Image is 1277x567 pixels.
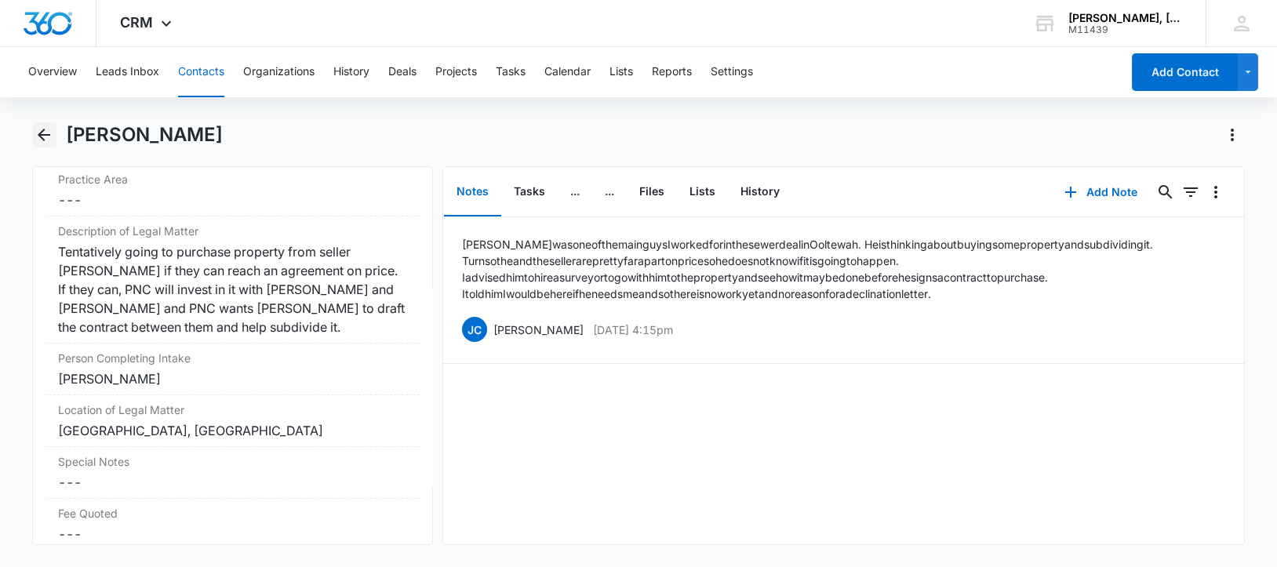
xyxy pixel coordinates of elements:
[711,47,753,97] button: Settings
[1049,173,1153,211] button: Add Note
[66,123,223,147] h1: [PERSON_NAME]
[1153,180,1178,205] button: Search...
[1132,53,1238,91] button: Add Contact
[243,47,315,97] button: Organizations
[728,168,792,216] button: History
[462,236,1225,302] p: [PERSON_NAME] was one of the main guys I worked for in the sewer deal in Ooltewah. He is thinking...
[501,168,558,216] button: Tasks
[544,47,591,97] button: Calendar
[462,317,487,342] span: JC
[96,47,159,97] button: Leads Inbox
[32,122,56,147] button: Back
[58,453,408,470] label: Special Notes
[58,223,408,239] label: Description of Legal Matter
[677,168,728,216] button: Lists
[496,47,526,97] button: Tasks
[652,47,692,97] button: Reports
[435,47,477,97] button: Projects
[45,165,420,216] div: Practice Area---
[58,505,408,522] label: Fee Quoted
[558,168,592,216] button: ...
[45,216,420,343] div: Description of Legal MatterTentatively going to purchase property from seller [PERSON_NAME] if th...
[178,47,224,97] button: Contacts
[627,168,677,216] button: Files
[58,242,408,336] div: Tentatively going to purchase property from seller [PERSON_NAME] if they can reach an agreement o...
[58,525,408,543] dd: ---
[1220,122,1245,147] button: Actions
[593,322,673,338] p: [DATE] 4:15pm
[45,343,420,395] div: Person Completing Intake[PERSON_NAME]
[333,47,369,97] button: History
[45,447,420,499] div: Special Notes---
[58,402,408,418] label: Location of Legal Matter
[28,47,77,97] button: Overview
[388,47,417,97] button: Deals
[58,171,408,187] label: Practice Area
[58,473,408,492] dd: ---
[444,168,501,216] button: Notes
[120,14,153,31] span: CRM
[45,499,420,551] div: Fee Quoted---
[609,47,633,97] button: Lists
[1068,24,1183,35] div: account id
[45,395,420,447] div: Location of Legal Matter[GEOGRAPHIC_DATA], [GEOGRAPHIC_DATA]
[592,168,627,216] button: ...
[58,369,408,388] div: [PERSON_NAME]
[58,421,408,440] div: [GEOGRAPHIC_DATA], [GEOGRAPHIC_DATA]
[493,322,584,338] p: [PERSON_NAME]
[58,350,408,366] label: Person Completing Intake
[1178,180,1203,205] button: Filters
[58,191,408,209] dd: ---
[1068,12,1183,24] div: account name
[1203,180,1228,205] button: Overflow Menu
